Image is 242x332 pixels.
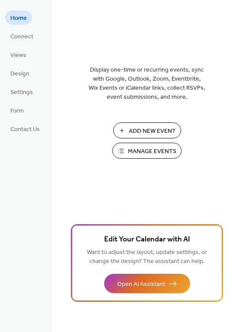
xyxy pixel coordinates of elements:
a: Home [5,10,32,25]
a: Contact Us [5,122,45,136]
button: Open AI Assistant [104,274,190,293]
span: Display one-time or recurring events, sync with Google, Outlook, Zoom, Eventbrite, Wix Events or ... [89,66,205,102]
span: Manage Events [128,147,176,156]
a: Connect [5,29,38,43]
span: Want to adjust the layout, update settings, or change the design? The assistant can help. [87,247,207,267]
span: Settings [10,88,33,97]
a: Views [5,47,32,62]
button: Add New Event [113,122,181,138]
span: Form [10,106,24,116]
a: Settings [5,85,38,99]
span: Connect [10,32,33,41]
a: Form [5,103,29,117]
span: Design [10,69,29,78]
span: Views [10,51,26,60]
span: Edit Your Calendar with AI [104,234,190,246]
span: Open AI Assistant [117,280,165,289]
span: Add New Event [129,127,176,136]
a: Design [5,66,35,80]
span: Home [10,14,27,23]
span: Contact Us [10,125,40,134]
button: Manage Events [112,143,181,159]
